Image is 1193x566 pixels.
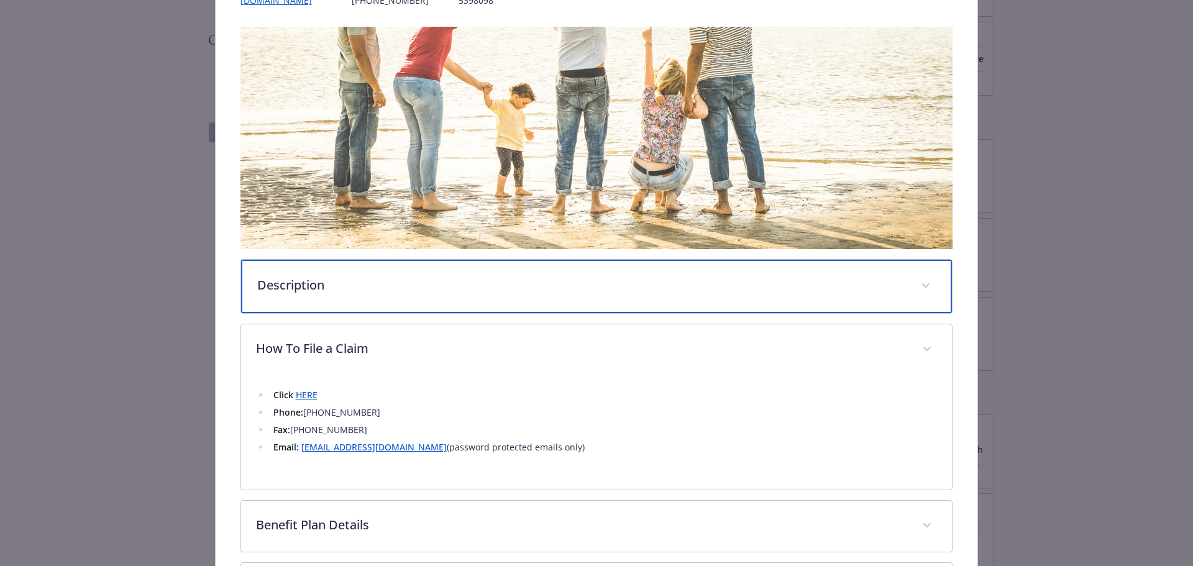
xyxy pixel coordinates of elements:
[256,516,908,534] p: Benefit Plan Details
[241,375,953,490] div: How To File a Claim
[296,389,318,401] a: HERE
[273,406,303,418] strong: Phone:
[240,27,953,249] img: banner
[257,276,907,294] p: Description
[273,389,293,401] strong: Click
[270,440,938,455] li: (password protected emails only)
[301,441,447,453] a: [EMAIL_ADDRESS][DOMAIN_NAME]
[273,424,290,436] strong: Fax:
[273,441,299,453] strong: Email:
[241,260,953,313] div: Description
[241,324,953,375] div: How To File a Claim
[270,405,938,420] li: [PHONE_NUMBER]
[256,339,908,358] p: How To File a Claim
[241,501,953,552] div: Benefit Plan Details
[270,422,938,437] li: [PHONE_NUMBER]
